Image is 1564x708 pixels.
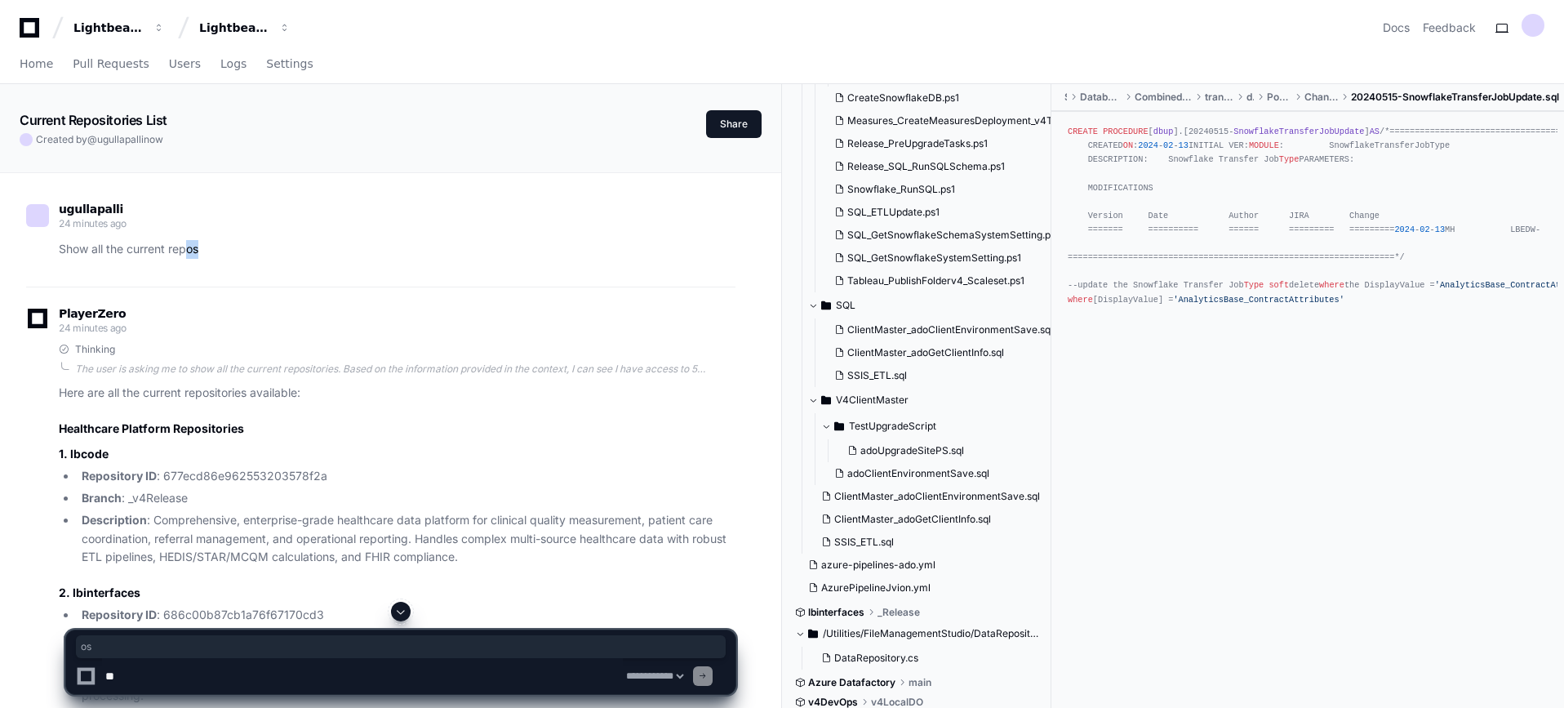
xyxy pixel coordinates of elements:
span: 2024 [1394,225,1415,234]
li: : _v4Release [77,489,735,508]
svg: Directory [821,296,831,315]
span: AzurePipelineJvion.yml [821,581,931,594]
span: 13 [1179,140,1189,150]
span: adoUpgradeSitePS.sql [860,444,964,457]
a: Pull Requests [73,46,149,83]
span: @ [87,133,97,145]
span: PlayerZero [59,309,126,318]
span: dbup [1153,127,1174,136]
button: SQL_ETLUpdate.ps1 [828,201,1055,224]
button: CreateSnowflakeDB.ps1 [828,87,1055,109]
span: now [144,133,163,145]
div: The user is asking me to show all the current repositories. Based on the information provided in ... [75,363,735,376]
span: SQL_GetSnowflakeSystemSetting.ps1 [847,252,1021,265]
span: Release_PreUpgradeTasks.ps1 [847,137,988,150]
button: SSIS_ETL.sql [815,531,1042,554]
button: Tableau_PublishFolderv4_Scaleset.ps1 [828,269,1055,292]
p: Here are all the current repositories available: [59,384,735,403]
span: 'AnalyticsBase_ContractAttributes' [1173,295,1344,305]
span: 2024 [1138,140,1158,150]
span: Settings [266,59,313,69]
button: AzurePipelineJvion.yml [802,577,1029,599]
button: Lightbeam Health Solutions [193,13,297,42]
span: V4ClientMaster [836,394,909,407]
button: SSIS_ETL.sql [828,364,1053,387]
span: Logs [220,59,247,69]
span: Snowflake_RunSQL.ps1 [847,183,955,196]
span: Created by [36,133,163,146]
span: 24 minutes ago [59,217,127,229]
span: transactional [1205,91,1233,104]
button: ClientMaster_adoClientEnvironmentSave.sql [828,318,1053,341]
span: dbup [1246,91,1254,104]
li: : Comprehensive, enterprise-grade healthcare data platform for clinical quality measurement, pati... [77,511,735,567]
span: MODULE [1249,140,1279,150]
span: SQL [836,299,855,312]
strong: Repository ID [82,469,157,483]
span: os [81,640,721,653]
a: Home [20,46,53,83]
svg: Directory [834,416,844,436]
span: 13 [1435,225,1445,234]
span: 02 [1163,140,1173,150]
div: Lightbeam Health Solutions [199,20,269,36]
span: AS [1370,127,1380,136]
strong: Branch [82,491,122,505]
span: ON [1123,140,1133,150]
span: 20240515-SnowflakeTransferJobUpdate.sql [1351,91,1559,104]
span: Home [20,59,53,69]
button: Lightbeam Health [67,13,171,42]
span: ClientMaster_adoGetClientInfo.sql [847,346,1004,359]
a: Logs [220,46,247,83]
button: TestUpgradeScript [821,413,1052,439]
button: ClientMaster_adoGetClientInfo.sql [815,508,1042,531]
span: SSIS_ETL.sql [847,369,907,382]
span: Sql [1064,91,1067,104]
span: Type [1244,280,1264,290]
span: Users [169,59,201,69]
app-text-character-animate: Current Repositories List [20,112,167,128]
button: SQL_GetSnowflakeSystemSetting.ps1 [828,247,1055,269]
span: where [1319,280,1344,290]
button: Snowflake_RunSQL.ps1 [828,178,1055,201]
button: adoClientEnvironmentSave.sql [828,462,1042,485]
span: ClientMaster_adoClientEnvironmentSave.sql [847,323,1053,336]
span: SQL_GetSnowflakeSchemaSystemSetting.ps1 [847,229,1060,242]
button: V4ClientMaster [808,387,1052,413]
span: Release_SQL_RunSQLSchema.ps1 [847,160,1005,173]
div: Lightbeam Health [73,20,144,36]
button: SQL [808,292,1052,318]
span: CREATE [1068,127,1098,136]
svg: Directory [821,390,831,410]
button: Feedback [1423,20,1476,36]
button: Release_PreUpgradeTasks.ps1 [828,132,1055,155]
button: azure-pipelines-ado.yml [802,554,1029,577]
span: ugullapalli [97,133,144,145]
span: SSIS_ETL.sql [834,536,894,549]
h2: Healthcare Platform Repositories [59,421,735,437]
span: SnowflakeTransferJobUpdate [1233,127,1364,136]
span: azure-pipelines-ado.yml [821,559,935,572]
button: Share [706,110,762,138]
span: Type [1279,154,1300,164]
h3: 2. lbinterfaces [59,585,735,601]
span: 02 [1420,225,1429,234]
span: ClientMaster_adoGetClientInfo.sql [834,513,991,526]
span: where [1068,295,1093,305]
button: Measures_CreateMeasuresDeployment_v4Test.ps1 [828,109,1055,132]
button: adoUpgradeSitePS.sql [841,439,1042,462]
span: DatabaseProjects [1080,91,1122,104]
strong: Description [82,513,147,527]
span: 24 minutes ago [59,322,127,334]
span: ClientMaster_adoClientEnvironmentSave.sql [834,490,1040,503]
a: Users [169,46,201,83]
span: ugullapalli [59,203,123,216]
span: Tableau_PublishFolderv4_Scaleset.ps1 [847,274,1024,287]
span: CreateSnowflakeDB.ps1 [847,91,959,105]
span: soft [1269,280,1289,290]
span: ChangeScripts [1304,91,1338,104]
span: PostDeploy [1267,91,1291,104]
span: PROCEDURE [1103,127,1148,136]
span: adoClientEnvironmentSave.sql [847,467,989,480]
button: SQL_GetSnowflakeSchemaSystemSetting.ps1 [828,224,1055,247]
